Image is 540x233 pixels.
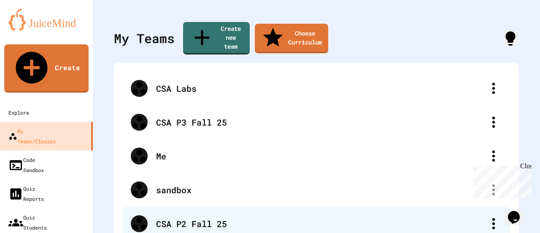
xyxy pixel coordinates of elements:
div: How it works [502,30,519,47]
div: Me [156,150,485,162]
div: CSA P2 Fall 25 [156,217,485,230]
a: Choose Curriculum [255,24,328,53]
iframe: chat widget [505,199,532,225]
a: Create [4,44,89,93]
a: Create new team [183,22,250,55]
div: My Teams/Classes [8,126,56,146]
div: sandbox [122,173,510,207]
img: logo-orange.svg [8,8,84,30]
div: CSA P3 Fall 25 [122,105,510,139]
div: Me [122,139,510,173]
div: sandbox [156,184,485,196]
div: Code Sandbox [8,155,44,175]
div: Quiz Reports [8,184,44,204]
div: CSA P3 Fall 25 [156,116,485,129]
div: Chat with us now!Close [3,3,58,54]
div: My Teams [114,29,175,48]
div: CSA Labs [122,71,510,105]
div: CSA Labs [156,82,485,95]
div: Quiz Students [8,212,47,233]
iframe: chat widget [470,162,532,198]
div: Explore [8,107,29,118]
